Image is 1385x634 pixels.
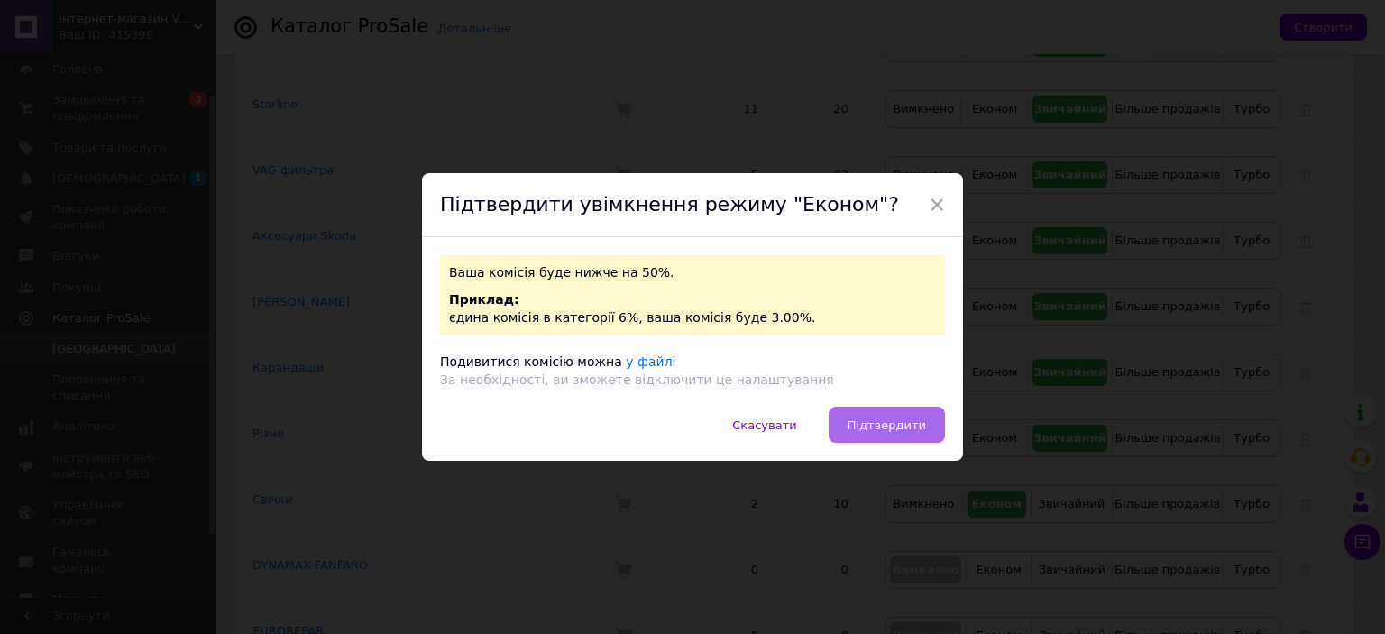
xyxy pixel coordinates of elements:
span: Подивитися комісію можна [440,354,622,369]
button: Скасувати [713,407,815,443]
span: Приклад: [449,292,519,307]
span: Скасувати [732,418,796,432]
a: у файлі [626,354,675,369]
span: єдина комісія в категорії 6%, ваша комісія буде 3.00%. [449,310,815,325]
span: Підтвердити [848,418,926,432]
button: Підтвердити [829,407,945,443]
span: × [929,189,945,220]
div: Підтвердити увімкнення режиму "Економ"? [422,173,963,238]
span: Ваша комісія буде нижче на 50%. [449,265,674,280]
span: За необхідності, ви зможете відключити це налаштування [440,372,834,387]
